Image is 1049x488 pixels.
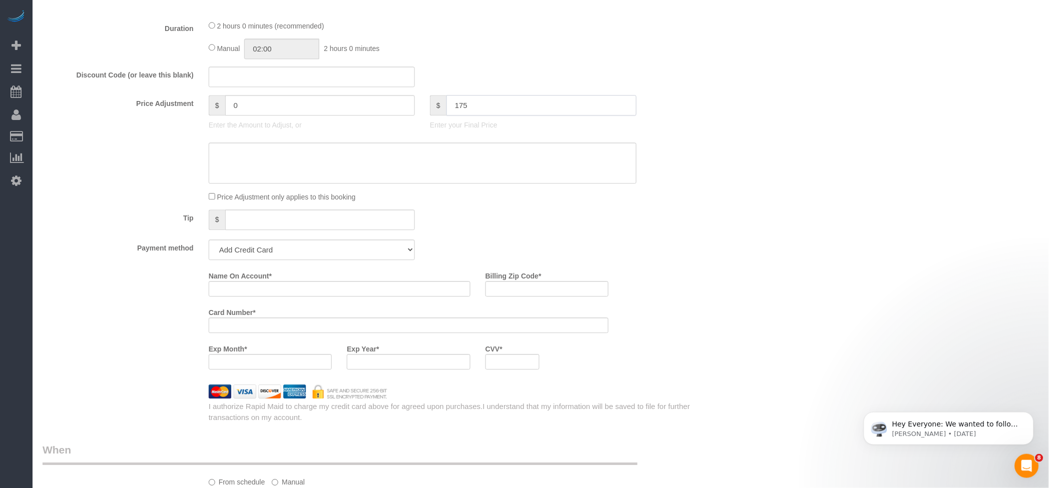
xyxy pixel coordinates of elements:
[209,479,215,485] input: From schedule
[35,239,201,253] label: Payment method
[347,340,379,354] label: Exp Year
[201,401,699,422] div: I authorize Rapid Maid to charge my credit card above for agreed upon purchases.
[849,391,1049,461] iframe: Intercom notifications message
[209,304,256,317] label: Card Number
[430,95,446,115] span: $
[217,193,356,201] span: Price Adjustment only applies to this booking
[35,95,201,108] label: Price Adjustment
[217,22,324,30] span: 2 hours 0 minutes (recommended)
[44,38,173,47] p: Message from Ellie, sent 1d ago
[209,209,225,230] span: $
[272,473,305,487] label: Manual
[35,209,201,223] label: Tip
[430,120,636,130] p: Enter your Final Price
[485,267,542,281] label: Billing Zip Code
[485,340,502,354] label: CVV
[272,479,278,485] input: Manual
[209,120,415,130] p: Enter the Amount to Adjust, or
[446,95,637,115] input: final price
[209,402,690,421] span: I understand that my information will be saved to file for further transactions on my account.
[1015,454,1039,478] iframe: Intercom live chat
[201,384,395,398] img: credit cards
[1035,454,1043,462] span: 8
[209,473,265,487] label: From schedule
[44,29,171,136] span: Hey Everyone: We wanted to follow up and let you know we have been closely monitoring the account...
[209,267,272,281] label: Name On Account
[209,340,247,354] label: Exp Month
[35,20,201,33] label: Duration
[35,66,201,80] label: Discount Code (or leave this blank)
[6,10,26,24] img: Automaid Logo
[43,442,638,465] legend: When
[217,44,240,52] span: Manual
[324,44,379,52] span: 2 hours 0 minutes
[209,95,225,115] span: $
